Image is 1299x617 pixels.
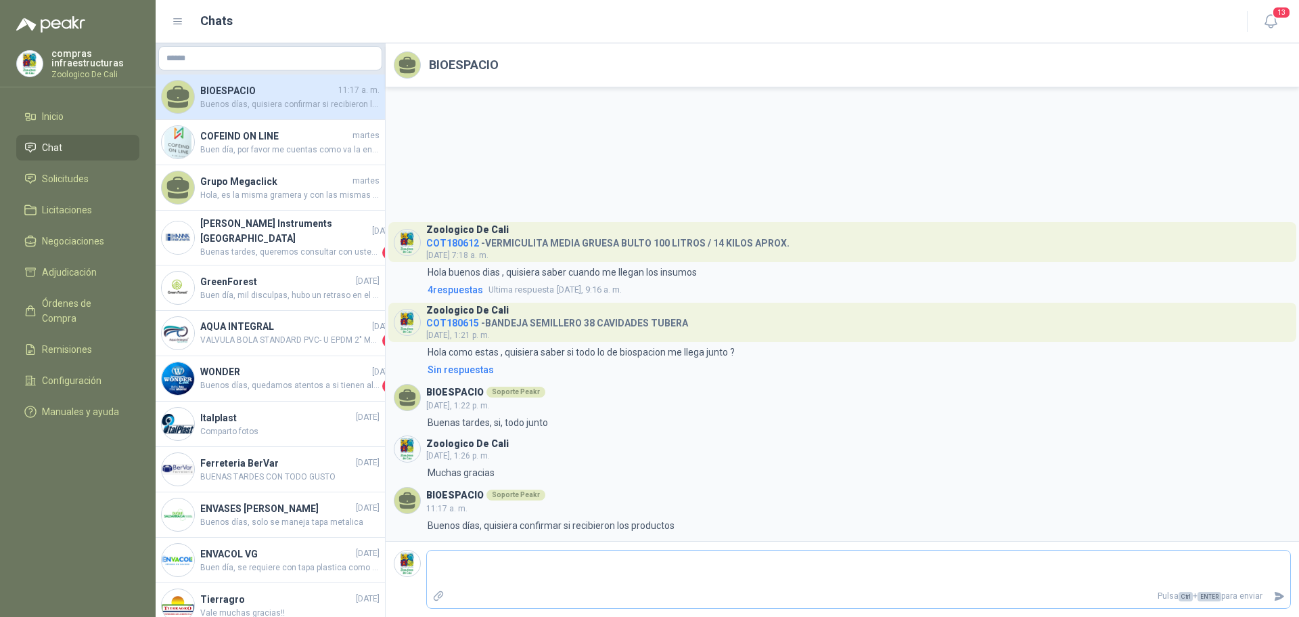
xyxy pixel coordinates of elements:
span: Buenos días, quedamos atentos a si tienen alguna duda adicional [200,379,380,393]
h4: COFEIND ON LINE [200,129,350,144]
span: Buen día, se requiere con tapa plastica como la imagen indicada asociada, viene con tapa plastica? [200,561,380,574]
span: Configuración [42,373,101,388]
img: Company Logo [162,317,194,349]
img: Company Logo [162,408,194,440]
p: Buenas tardes, si, todo junto [428,415,548,430]
a: 4respuestasUltima respuesta[DATE], 9:16 a. m. [425,282,1291,297]
span: [DATE] [372,320,396,333]
span: 4 respuesta s [428,282,483,297]
img: Company Logo [162,272,194,304]
span: Chat [42,140,62,155]
span: [DATE], 1:26 p. m. [426,451,490,461]
img: Company Logo [162,544,194,576]
h1: Chats [200,12,233,30]
div: Soporte Peakr [486,387,545,398]
span: Órdenes de Compra [42,296,127,326]
a: Company LogoItalplast[DATE]Comparto fotos [156,402,385,447]
a: Company Logo[PERSON_NAME] Instruments [GEOGRAPHIC_DATA][DATE]Buenas tardes, queremos consultar co... [156,211,385,265]
span: COT180615 [426,318,479,328]
a: Inicio [16,104,139,129]
span: BUENAS TARDES CON TODO GUSTO [200,471,380,484]
span: Hola, es la misma gramera y con las mismas especificaciones ? [200,189,380,202]
img: Company Logo [162,498,194,531]
span: [DATE], 1:22 p. m. [426,401,490,410]
span: 11:17 a. m. [338,84,380,97]
span: 13 [1272,6,1291,19]
span: Solicitudes [42,171,89,186]
span: [DATE] [356,502,380,515]
img: Company Logo [394,551,420,576]
div: Sin respuestas [428,362,494,377]
span: martes [352,129,380,142]
h4: [PERSON_NAME] Instruments [GEOGRAPHIC_DATA] [200,216,369,246]
a: Company LogoGreenForest[DATE]Buen día, mil disculpas, hubo un retraso en el stock, pero el día de... [156,265,385,311]
span: 1 [382,246,396,259]
img: Company Logo [394,310,420,335]
button: 13 [1258,9,1283,34]
h4: Italplast [200,410,353,425]
span: [DATE] [356,593,380,605]
span: COT180612 [426,238,479,249]
span: Buenos días, solo se maneja tapa metalica [200,516,380,529]
img: Company Logo [162,453,194,486]
img: Company Logo [394,230,420,255]
a: Company LogoAQUA INTEGRAL[DATE]VALVULA BOLA STANDARD PVC- U EPDM 2" MA - REF. 36526 LASTIMOSAMENT... [156,311,385,356]
h4: BIOESPACIO [200,83,336,98]
span: VALVULA BOLA STANDARD PVC- U EPDM 2" MA - REF. 36526 LASTIMOSAMENTE, NO MANEJAMOS FT DDE ACCESORIOS. [200,334,380,347]
h4: ENVASES [PERSON_NAME] [200,501,353,516]
span: Ctrl [1179,592,1193,601]
span: [DATE] [356,411,380,424]
img: Company Logo [162,126,194,158]
a: Grupo MegaclickmartesHola, es la misma gramera y con las mismas especificaciones ? [156,165,385,211]
a: Chat [16,135,139,161]
span: Buen día, por favor me cuentas como va la entrega de este pedido [200,144,380,156]
span: ENTER [1198,592,1221,601]
h3: BIOESPACIO [426,389,484,396]
span: [DATE] [372,225,396,238]
a: Remisiones [16,337,139,362]
span: martes [352,175,380,188]
span: Remisiones [42,342,92,357]
h4: Grupo Megaclick [200,174,350,189]
span: Buenas tardes, queremos consultar con ustedes si van adquirir el medidor, esta semana tenemos una... [200,246,380,259]
p: Zoologico De Cali [51,70,139,79]
span: [DATE], 9:16 a. m. [488,283,622,297]
span: Negociaciones [42,234,104,249]
a: Solicitudes [16,166,139,192]
h4: ENVACOL VG [200,547,353,561]
p: Pulsa + para enviar [450,584,1269,608]
span: 1 [382,379,396,393]
span: Licitaciones [42,203,92,217]
img: Logo peakr [16,16,85,33]
img: Company Logo [394,436,420,462]
img: Company Logo [17,51,43,77]
button: Enviar [1268,584,1290,608]
h4: WONDER [200,364,369,379]
span: Adjudicación [42,265,97,280]
h3: BIOESPACIO [426,492,484,499]
h4: AQUA INTEGRAL [200,319,369,334]
a: Licitaciones [16,197,139,223]
div: Soporte Peakr [486,490,545,501]
a: Sin respuestas [425,362,1291,377]
h4: Ferreteria BerVar [200,456,353,471]
span: [DATE] [356,275,380,288]
h4: - BANDEJA SEMILLERO 38 CAVIDADES TUBERA [426,314,688,327]
h4: - VERMICULITA MEDIA GRUESA BULTO 100 LITROS / 14 KILOS APROX. [426,234,790,247]
a: BIOESPACIO11:17 a. m.Buenos días, quisiera confirmar si recibieron los productos [156,75,385,120]
span: Comparto fotos [200,425,380,438]
span: Buen día, mil disculpas, hubo un retraso en el stock, pero el día de ayer se despachó el producto... [200,289,380,302]
a: Company LogoENVACOL VG[DATE]Buen día, se requiere con tapa plastica como la imagen indicada asoci... [156,538,385,583]
h3: Zoologico De Cali [426,440,509,448]
a: Órdenes de Compra [16,291,139,331]
span: Buenos días, quisiera confirmar si recibieron los productos [200,98,380,111]
span: 11:17 a. m. [426,504,468,513]
img: Company Logo [162,221,194,254]
p: Muchas gracias [428,465,495,480]
a: Company LogoWONDER[DATE]Buenos días, quedamos atentos a si tienen alguna duda adicional1 [156,356,385,402]
a: Adjudicación [16,259,139,285]
a: Company LogoCOFEIND ON LINEmartesBuen día, por favor me cuentas como va la entrega de este pedido [156,120,385,165]
h4: Tierragro [200,592,353,607]
h4: GreenForest [200,274,353,289]
a: Company LogoENVASES [PERSON_NAME][DATE]Buenos días, solo se maneja tapa metalica [156,492,385,538]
